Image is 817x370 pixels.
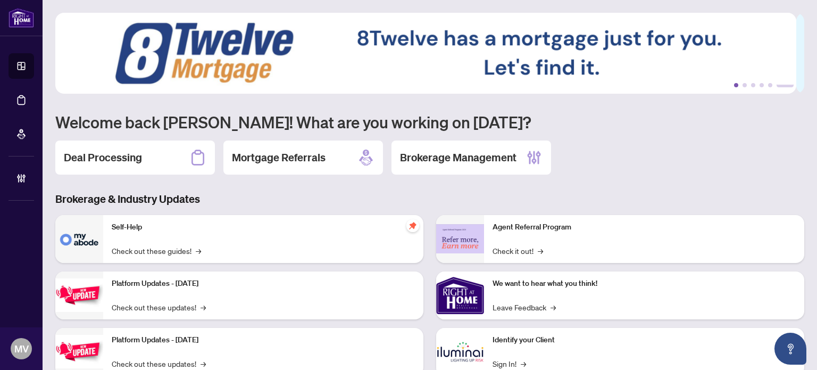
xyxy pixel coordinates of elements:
img: Slide 5 [55,13,796,94]
img: Self-Help [55,215,103,263]
span: → [201,301,206,313]
a: Check out these guides!→ [112,245,201,257]
span: → [521,358,526,369]
button: 4 [760,83,764,87]
img: Platform Updates - July 21, 2025 [55,278,103,312]
p: Platform Updates - [DATE] [112,334,415,346]
img: Platform Updates - July 8, 2025 [55,335,103,368]
button: 1 [734,83,738,87]
span: → [538,245,543,257]
p: Identify your Client [493,334,796,346]
p: Agent Referral Program [493,221,796,233]
span: → [201,358,206,369]
a: Check it out!→ [493,245,543,257]
h2: Brokerage Management [400,150,516,165]
a: Check out these updates!→ [112,301,206,313]
button: 2 [743,83,747,87]
span: pushpin [406,219,419,232]
img: logo [9,8,34,28]
button: 5 [768,83,772,87]
p: Platform Updates - [DATE] [112,278,415,290]
a: Check out these updates!→ [112,358,206,369]
button: 6 [777,83,794,87]
a: Sign In!→ [493,358,526,369]
img: We want to hear what you think! [436,272,484,319]
span: MV [14,341,29,356]
img: Agent Referral Program [436,224,484,253]
h3: Brokerage & Industry Updates [55,192,804,207]
button: Open asap [774,333,806,365]
p: Self-Help [112,221,415,233]
button: 3 [751,83,755,87]
h1: Welcome back [PERSON_NAME]! What are you working on [DATE]? [55,112,804,132]
h2: Mortgage Referrals [232,150,326,165]
p: We want to hear what you think! [493,278,796,290]
a: Leave Feedback→ [493,301,556,313]
span: → [551,301,556,313]
h2: Deal Processing [64,150,142,165]
span: → [196,245,201,257]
